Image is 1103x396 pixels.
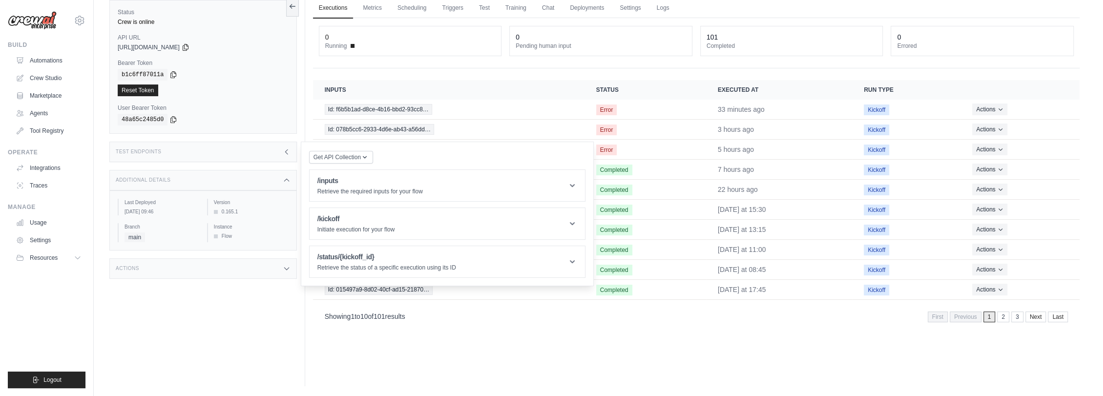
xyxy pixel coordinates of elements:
[928,312,1068,322] nav: Pagination
[125,199,199,206] label: Last Deployed
[864,225,889,235] span: Kickoff
[864,165,889,175] span: Kickoff
[864,185,889,195] span: Kickoff
[864,145,889,155] span: Kickoff
[864,125,889,135] span: Kickoff
[118,43,180,51] span: [URL][DOMAIN_NAME]
[718,166,754,173] time: September 17, 2025 at 08:45 GMT-3
[125,232,145,242] span: main
[12,232,85,248] a: Settings
[972,104,1007,115] button: Actions for execution
[214,223,289,230] label: Instance
[351,313,354,320] span: 1
[972,164,1007,175] button: Actions for execution
[972,144,1007,155] button: Actions for execution
[317,252,456,262] h1: /status/{kickoff_id}
[972,224,1007,235] button: Actions for execution
[864,245,889,255] span: Kickoff
[718,226,766,233] time: September 16, 2025 at 13:15 GMT-3
[584,80,706,100] th: Status
[8,11,57,30] img: Logo
[12,53,85,68] a: Automations
[118,84,158,96] a: Reset Token
[8,372,85,388] button: Logout
[864,285,889,295] span: Kickoff
[325,104,432,115] span: Id: f6b5b1ad-d8ce-4b16-bbd2-93cc8…
[313,80,584,100] th: Inputs
[12,70,85,86] a: Crew Studio
[116,177,170,183] h3: Additional Details
[596,285,632,295] span: Completed
[706,80,852,100] th: Executed at
[1054,349,1103,396] iframe: Chat Widget
[8,41,85,49] div: Build
[596,205,632,215] span: Completed
[718,206,766,213] time: September 16, 2025 at 15:30 GMT-3
[317,226,395,233] p: Initiate execution for your flow
[718,125,754,133] time: September 17, 2025 at 13:15 GMT-3
[118,18,289,26] div: Crew is online
[12,160,85,176] a: Integrations
[972,204,1007,215] button: Actions for execution
[317,188,423,195] p: Retrieve the required inputs for your flow
[718,246,766,253] time: September 16, 2025 at 11:00 GMT-3
[718,286,766,293] time: September 15, 2025 at 17:45 GMT-3
[317,264,456,271] p: Retrieve the status of a specific execution using its ID
[972,244,1007,255] button: Actions for execution
[897,42,1067,50] dt: Errored
[596,265,632,275] span: Completed
[8,203,85,211] div: Manage
[325,104,573,115] a: View execution details for Id
[360,313,368,320] span: 10
[596,185,632,195] span: Completed
[983,312,996,322] span: 1
[596,145,617,155] span: Error
[897,32,901,42] div: 0
[707,32,718,42] div: 101
[313,80,1080,329] section: Crew executions table
[325,42,347,50] span: Running
[596,165,632,175] span: Completed
[374,313,385,320] span: 101
[118,104,289,112] label: User Bearer Token
[317,214,395,224] h1: /kickoff
[313,304,1080,329] nav: Pagination
[707,42,877,50] dt: Completed
[214,232,289,240] div: Flow
[325,284,573,295] a: View execution details for Id
[116,149,162,155] h3: Test Endpoints
[1054,349,1103,396] div: Widget de chat
[972,264,1007,275] button: Actions for execution
[214,208,289,215] div: 0.165.1
[596,225,632,235] span: Completed
[12,250,85,266] button: Resources
[12,215,85,230] a: Usage
[125,209,153,214] time: September 5, 2025 at 09:46 GMT-3
[8,148,85,156] div: Operate
[325,312,405,321] p: Showing to of results
[852,80,960,100] th: Run Type
[596,125,617,135] span: Error
[864,205,889,215] span: Kickoff
[317,176,423,186] h1: /inputs
[12,123,85,139] a: Tool Registry
[30,254,58,262] span: Resources
[125,223,199,230] label: Branch
[12,178,85,193] a: Traces
[118,8,289,16] label: Status
[1011,312,1023,322] a: 3
[12,88,85,104] a: Marketplace
[313,153,361,161] span: Get API Collection
[596,245,632,255] span: Completed
[309,151,373,164] button: Get API Collection
[864,265,889,275] span: Kickoff
[972,284,1007,295] button: Actions for execution
[864,104,889,115] span: Kickoff
[325,124,434,135] span: Id: 078b5cc6-2933-4d6e-ab43-a56dd…
[118,114,167,125] code: 48a65c2485d0
[516,32,520,42] div: 0
[118,69,167,81] code: b1c6ff87011a
[997,312,1009,322] a: 2
[1025,312,1046,322] a: Next
[516,42,686,50] dt: Pending human input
